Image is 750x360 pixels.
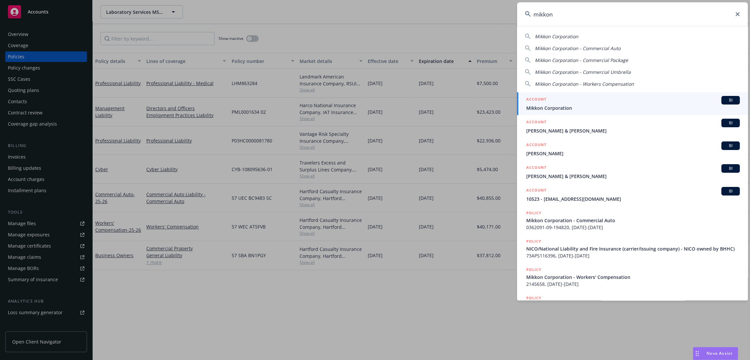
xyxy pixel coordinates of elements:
span: 2145658, [DATE]-[DATE] [526,281,740,287]
h5: POLICY [526,266,541,273]
span: BI [724,165,737,171]
a: POLICYNICO/National Liability and Fire Insurance (carrier/issuing company) - NICO owned by BHHC)7... [517,234,748,263]
span: Mikkon Corporation - Workers' Compensation [526,274,740,281]
span: 10523 - [EMAIL_ADDRESS][DOMAIN_NAME] [526,195,740,202]
span: Nova Assist [707,350,733,356]
a: ACCOUNTBI[PERSON_NAME] [517,138,748,161]
span: 73APS116396, [DATE]-[DATE] [526,252,740,259]
a: ACCOUNTBIMikkon Corporation [517,92,748,115]
span: Mikkon Corporation - Commercial Umbrella [535,69,631,75]
a: POLICYMikkon Corporation - Commercial Auto0362091-09-194820, [DATE]-[DATE] [517,206,748,234]
a: POLICY [517,291,748,319]
span: BI [724,143,737,149]
button: Nova Assist [693,347,738,360]
h5: ACCOUNT [526,119,546,127]
span: NICO/National Liability and Fire Insurance (carrier/issuing company) - NICO owned by BHHC) [526,245,740,252]
span: Mikkon Corporation - Commercial Auto [535,45,620,51]
span: Mikkon Corporation [535,33,578,40]
span: BI [724,120,737,126]
a: POLICYMikkon Corporation - Workers' Compensation2145658, [DATE]-[DATE] [517,263,748,291]
span: Mikkon Corporation - Commercial Auto [526,217,740,224]
a: ACCOUNTBI[PERSON_NAME] & [PERSON_NAME] [517,115,748,138]
span: Mikkon Corporation - Commercial Package [535,57,628,63]
h5: ACCOUNT [526,164,546,172]
span: Mikkon Corporation [526,105,740,111]
input: Search... [517,2,748,26]
span: 0362091-09-194820, [DATE]-[DATE] [526,224,740,231]
span: [PERSON_NAME] & [PERSON_NAME] [526,173,740,180]
h5: ACCOUNT [526,141,546,149]
span: [PERSON_NAME] [526,150,740,157]
h5: POLICY [526,295,541,301]
div: Drag to move [693,347,701,360]
h5: ACCOUNT [526,96,546,104]
span: [PERSON_NAME] & [PERSON_NAME] [526,127,740,134]
h5: ACCOUNT [526,187,546,195]
a: ACCOUNTBI[PERSON_NAME] & [PERSON_NAME] [517,161,748,183]
span: BI [724,188,737,194]
h5: POLICY [526,238,541,245]
a: ACCOUNTBI10523 - [EMAIL_ADDRESS][DOMAIN_NAME] [517,183,748,206]
h5: POLICY [526,210,541,216]
span: BI [724,97,737,103]
span: Mikkon Corporation - Workers Compensation [535,81,634,87]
